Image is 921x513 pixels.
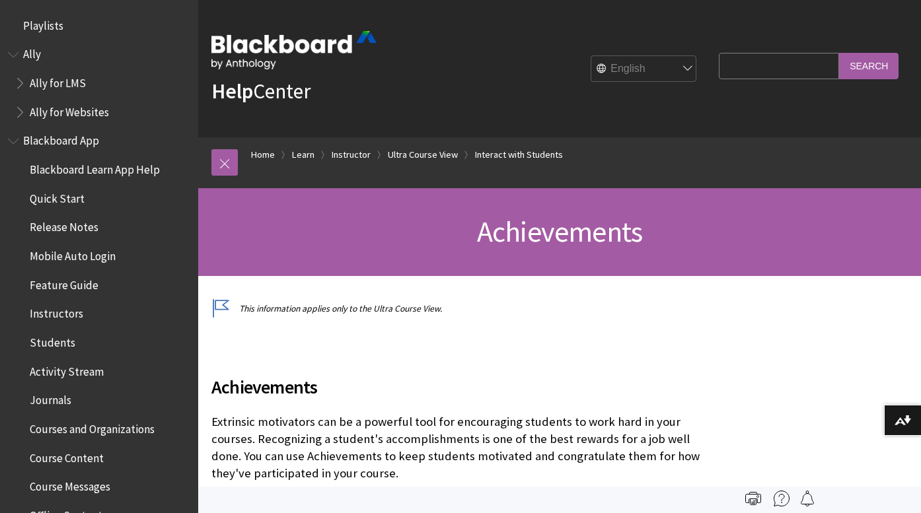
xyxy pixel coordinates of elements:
[30,72,86,90] span: Ally for LMS
[774,491,790,506] img: More help
[8,15,190,37] nav: Book outline for Playlists
[30,447,104,465] span: Course Content
[23,15,63,32] span: Playlists
[8,44,190,123] nav: Book outline for Anthology Ally Help
[30,476,110,494] span: Course Messages
[30,188,85,205] span: Quick Start
[30,390,71,407] span: Journals
[30,360,104,378] span: Activity Stream
[30,331,75,349] span: Students
[839,53,899,79] input: Search
[30,101,109,119] span: Ally for Websites
[477,213,642,250] span: Achievements
[23,130,99,148] span: Blackboard App
[23,44,41,61] span: Ally
[30,418,155,436] span: Courses and Organizations
[591,56,697,83] select: Site Language Selector
[211,78,253,104] strong: Help
[211,78,311,104] a: HelpCenter
[30,217,98,234] span: Release Notes
[211,413,712,483] p: Extrinsic motivators can be a powerful tool for encouraging students to work hard in your courses...
[251,147,275,163] a: Home
[30,245,116,263] span: Mobile Auto Login
[332,147,371,163] a: Instructor
[388,147,458,163] a: Ultra Course View
[475,147,563,163] a: Interact with Students
[30,158,160,176] span: Blackboard Learn App Help
[292,147,314,163] a: Learn
[30,274,98,292] span: Feature Guide
[30,303,83,321] span: Instructors
[211,373,712,401] span: Achievements
[799,491,815,506] img: Follow this page
[211,31,377,69] img: Blackboard by Anthology
[211,302,712,315] p: This information applies only to the Ultra Course View.
[745,491,761,506] img: Print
